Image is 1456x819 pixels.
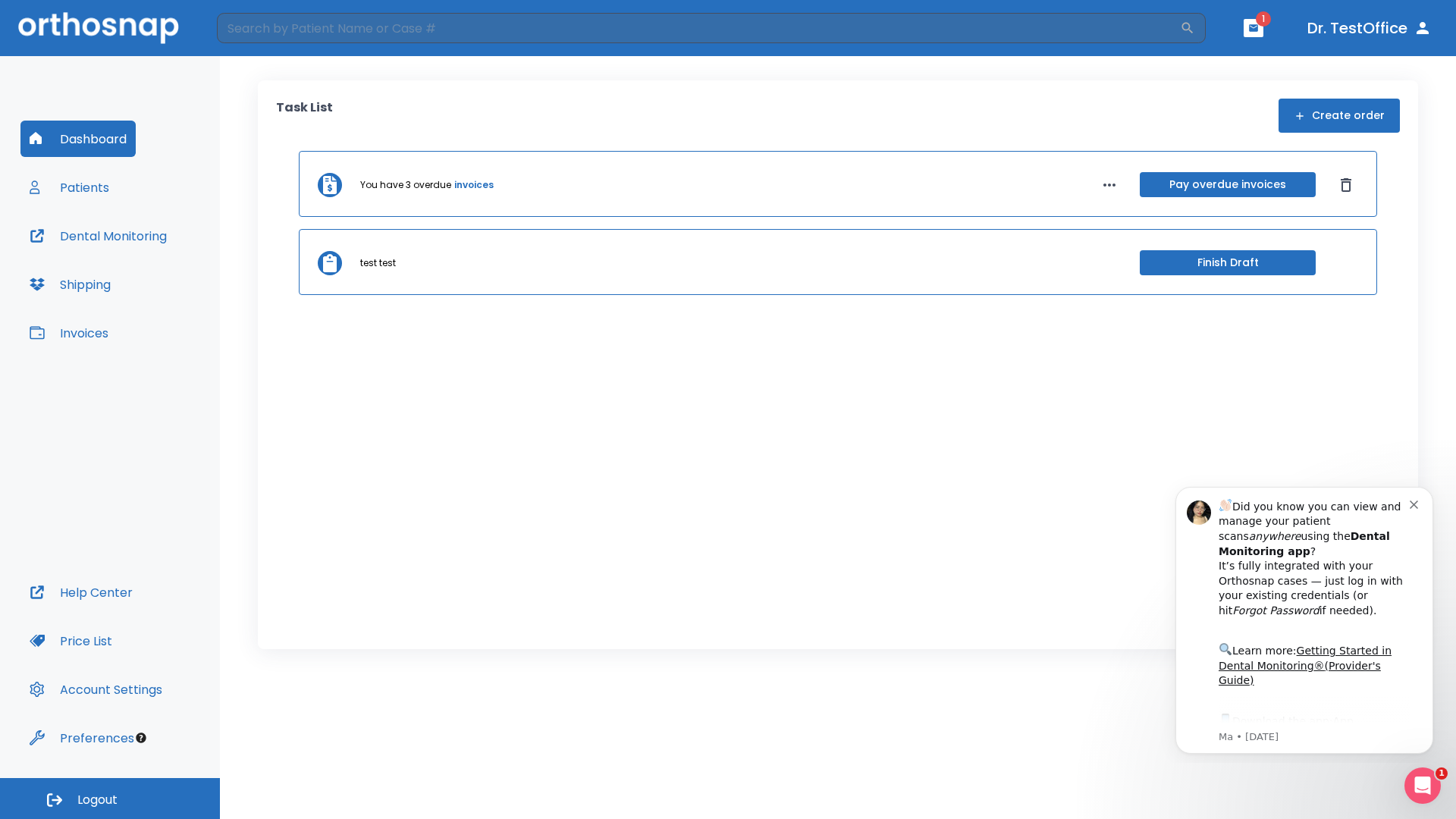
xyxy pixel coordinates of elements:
[1436,767,1448,780] span: 1
[1140,250,1316,275] button: Finish Draft
[360,178,451,192] p: You have 3 overdue
[20,574,142,610] button: Help Center
[20,623,121,659] button: Price List
[360,256,396,270] p: test test
[257,24,269,36] button: Dismiss notification
[66,257,257,271] p: Message from Ma, sent 7w ago
[1256,11,1271,27] span: 1
[1404,767,1441,804] iframe: Intercom live chat
[20,218,176,254] button: Dental Monitoring
[20,671,171,708] button: Account Settings
[217,13,1180,43] input: Search by Patient Name or Case #
[134,731,148,745] div: Tooltip anchor
[20,266,120,303] button: Shipping
[20,169,118,206] button: Patients
[1334,173,1358,197] button: Dismiss
[1279,99,1400,133] button: Create order
[1301,14,1438,42] button: Dr. TestOffice
[66,238,257,315] div: Download the app: | ​ Let us know if you need help getting started!
[20,121,136,157] button: Dashboard
[20,315,118,351] button: Invoices
[454,178,494,192] a: invoices
[1140,172,1316,197] button: Pay overdue invoices
[66,242,201,269] a: App Store
[18,12,179,43] img: Orthosnap
[1153,473,1456,763] iframe: Intercom notifications message
[77,792,118,808] span: Logout
[276,99,333,133] p: Task List
[20,720,143,756] button: Preferences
